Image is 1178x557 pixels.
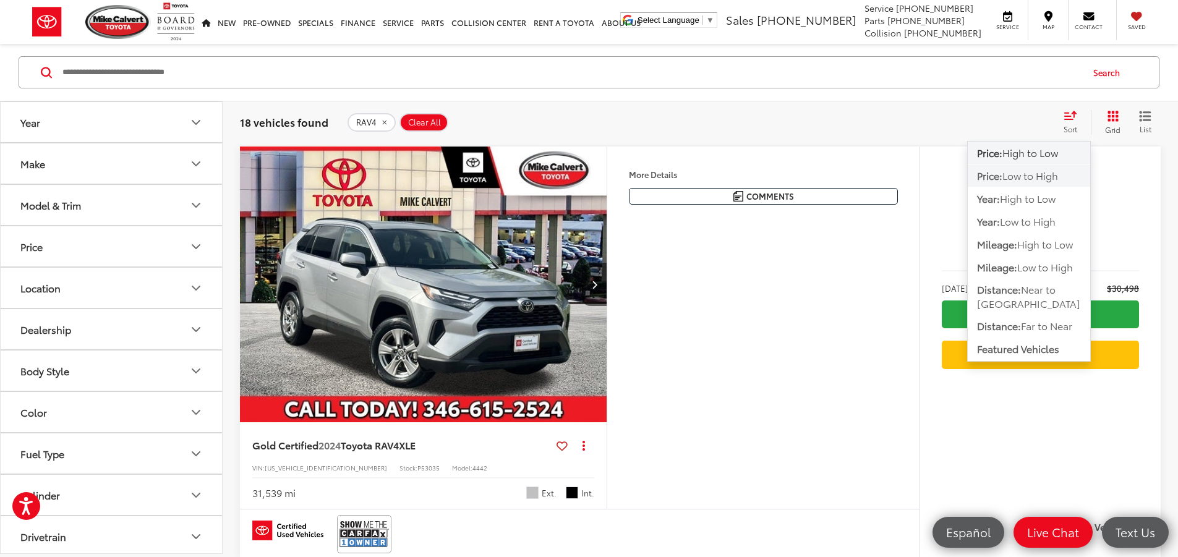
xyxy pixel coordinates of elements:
[629,188,898,205] button: Comments
[189,239,203,254] div: Price
[408,117,441,127] span: Clear All
[1000,191,1056,205] span: High to Low
[348,113,396,132] button: remove RAV4
[581,487,594,499] span: Int.
[968,279,1090,315] button: Distance:Near to [GEOGRAPHIC_DATA]
[994,23,1022,31] span: Service
[1064,124,1077,134] span: Sort
[356,117,377,127] span: RAV4
[942,232,1139,244] span: [DATE] Price:
[933,517,1004,548] a: Español
[189,156,203,171] div: Make
[239,147,608,423] img: 2024 Toyota RAV4 XLE
[582,263,607,306] button: Next image
[61,57,1082,87] input: Search by Make, Model, or Keyword
[189,488,203,503] div: Cylinder
[977,260,1017,274] span: Mileage:
[252,486,296,500] div: 31,539 mi
[638,15,714,25] a: Select Language​
[417,463,440,472] span: P53035
[726,12,754,28] span: Sales
[252,521,323,540] img: Toyota Certified Used Vehicles
[629,170,898,179] h4: More Details
[1082,57,1138,88] button: Search
[265,463,387,472] span: [US_VEHICLE_IDENTIFICATION_NUMBER]
[968,142,1090,164] button: Price:High to Low
[1091,110,1130,135] button: Grid View
[896,2,973,14] span: [PHONE_NUMBER]
[977,168,1002,182] span: Price:
[977,282,1080,310] span: Near to [GEOGRAPHIC_DATA]
[1109,524,1161,540] span: Text Us
[85,5,151,39] img: Mike Calvert Toyota
[252,463,265,472] span: VIN:
[887,14,965,27] span: [PHONE_NUMBER]
[189,529,203,544] div: Drivetrain
[1021,524,1085,540] span: Live Chat
[977,341,1059,355] span: Featured Vehicles
[1139,124,1151,134] span: List
[452,463,472,472] span: Model:
[942,341,1139,368] a: Value Your Trade
[399,113,448,132] button: Clear All
[1002,145,1058,159] span: High to Low
[318,438,341,452] span: 2024
[20,489,60,501] div: Cylinder
[20,365,69,376] div: Body Style
[1,309,223,349] button: DealershipDealership
[1021,318,1072,333] span: Far to Near
[189,115,203,130] div: Year
[189,281,203,296] div: Location
[1105,124,1120,135] span: Grid
[977,282,1021,296] span: Distance:
[1,143,223,184] button: MakeMake
[189,446,203,461] div: Fuel Type
[20,323,71,335] div: Dealership
[1035,23,1062,31] span: Map
[1,268,223,308] button: LocationLocation
[757,12,856,28] span: [PHONE_NUMBER]
[1,475,223,515] button: CylinderCylinder
[339,517,389,550] img: CarFax One Owner
[583,440,585,450] span: dropdown dots
[189,198,203,213] div: Model & Trim
[968,233,1090,255] button: Mileage:High to Low
[977,318,1021,333] span: Distance:
[20,116,40,128] div: Year
[20,158,45,169] div: Make
[746,190,794,202] span: Comments
[399,463,417,472] span: Stock:
[864,27,902,39] span: Collision
[240,114,328,129] span: 18 vehicles found
[252,438,552,452] a: Gold Certified2024Toyota RAV4XLE
[526,487,539,499] span: Silver Sky
[20,282,61,294] div: Location
[189,405,203,420] div: Color
[702,15,703,25] span: ​
[706,15,714,25] span: ▼
[20,199,81,211] div: Model & Trim
[472,463,487,472] span: 4442
[566,487,578,499] span: Black
[1107,282,1139,294] span: $30,498
[1017,260,1073,274] span: Low to High
[977,145,1002,159] span: Price:
[638,15,699,25] span: Select Language
[1,392,223,432] button: ColorColor
[239,147,608,422] a: 2024 Toyota RAV4 XLE2024 Toyota RAV4 XLE2024 Toyota RAV4 XLE2024 Toyota RAV4 XLE
[1000,214,1056,228] span: Low to High
[542,487,557,499] span: Ext.
[977,214,1000,228] span: Year:
[1,433,223,474] button: Fuel TypeFuel Type
[573,435,594,456] button: Actions
[968,187,1090,210] button: Year:High to Low
[1,185,223,225] button: Model & TrimModel & Trim
[20,406,47,418] div: Color
[733,191,743,202] img: Comments
[968,315,1090,338] button: Distance:Far to Near
[942,195,1139,226] span: $30,498
[1002,168,1058,182] span: Low to High
[968,338,1090,360] button: Featured Vehicles
[977,191,1000,205] span: Year:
